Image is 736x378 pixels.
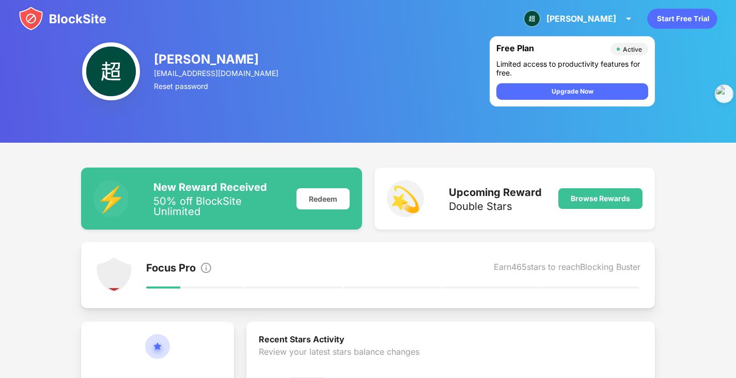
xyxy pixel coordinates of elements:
div: [PERSON_NAME] [546,13,616,24]
div: Upcoming Reward [449,186,542,199]
div: Browse Rewards [571,194,630,203]
div: [PERSON_NAME] [154,52,280,67]
div: 50% off BlockSite Unlimited [153,196,284,217]
div: Redeem [296,188,350,209]
div: animation [647,8,717,29]
div: [EMAIL_ADDRESS][DOMAIN_NAME] [154,69,280,78]
img: points-level-1.svg [96,256,133,294]
div: Focus Pro [146,262,196,276]
div: Active [623,46,642,53]
div: Review your latest stars balance changes [259,346,643,377]
img: info.svg [200,262,212,274]
img: circle-star.svg [145,334,170,371]
div: Recent Stars Activity [259,334,643,346]
div: Double Stars [449,201,542,211]
div: Earn 465 stars to reach Blocking Buster [494,262,640,276]
img: ACg8ocKl-nDx_Xsqpwph4EGviOE7OdwtR4hJs4pIetPYRPNgfEVoRA=s96-c [524,10,540,27]
div: Upgrade Now [552,86,593,97]
div: ⚡️ [93,180,129,217]
div: Limited access to productivity features for free. [496,59,648,77]
img: blocksite-icon.svg [19,6,106,31]
div: 💫 [387,180,424,217]
img: ACg8ocKl-nDx_Xsqpwph4EGviOE7OdwtR4hJs4pIetPYRPNgfEVoRA=s96-c [82,42,140,100]
div: Reset password [154,82,280,90]
div: New Reward Received [153,181,284,193]
div: Free Plan [496,43,605,55]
